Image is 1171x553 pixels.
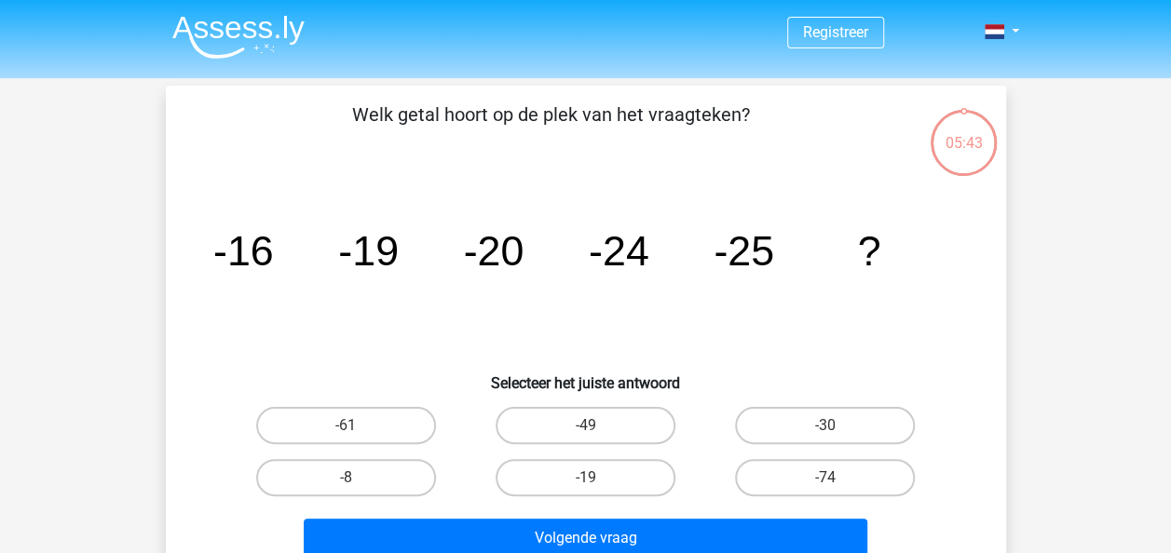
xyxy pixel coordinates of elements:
label: -19 [496,459,675,496]
div: 05:43 [929,108,999,155]
tspan: -25 [714,227,774,274]
label: -8 [256,459,436,496]
a: Registreer [803,23,868,41]
h6: Selecteer het juiste antwoord [196,359,976,392]
label: -61 [256,407,436,444]
p: Welk getal hoort op de plek van het vraagteken? [196,101,906,156]
img: Assessly [172,15,305,59]
tspan: -24 [588,227,648,274]
label: -74 [735,459,915,496]
tspan: -16 [212,227,273,274]
tspan: -19 [338,227,399,274]
label: -30 [735,407,915,444]
tspan: -20 [463,227,524,274]
tspan: ? [857,227,880,274]
label: -49 [496,407,675,444]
